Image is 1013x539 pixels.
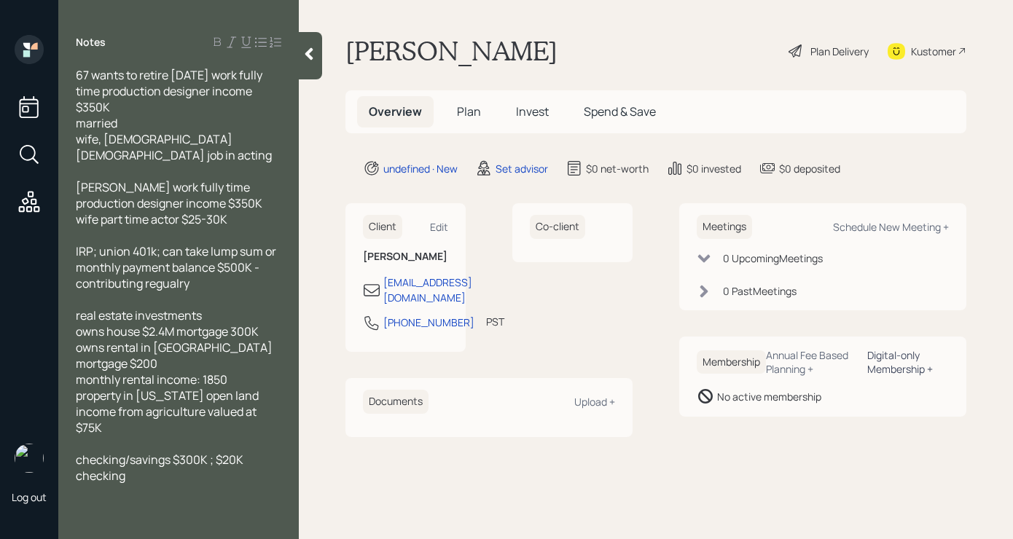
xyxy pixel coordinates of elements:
[76,131,272,163] span: wife, [DEMOGRAPHIC_DATA] [DEMOGRAPHIC_DATA] job in acting
[723,283,797,299] div: 0 Past Meeting s
[810,44,869,59] div: Plan Delivery
[584,103,656,119] span: Spend & Save
[717,389,821,404] div: No active membership
[76,339,275,371] span: owns rental in [GEOGRAPHIC_DATA] mortgage $200
[697,215,752,239] h6: Meetings
[383,161,458,176] div: undefined · New
[383,315,474,330] div: [PHONE_NUMBER]
[516,103,549,119] span: Invest
[697,350,766,374] h6: Membership
[76,371,227,387] span: monthly rental income: 1850
[530,215,585,239] h6: Co-client
[15,444,44,473] img: aleksandra-headshot.png
[345,35,558,67] h1: [PERSON_NAME]
[574,395,615,409] div: Upload +
[76,307,202,323] span: real estate investments
[383,275,472,305] div: [EMAIL_ADDRESS][DOMAIN_NAME]
[486,314,504,329] div: PST
[76,179,262,211] span: [PERSON_NAME] work fully time production designer income $350K
[723,251,823,266] div: 0 Upcoming Meeting s
[76,115,117,131] span: married
[779,161,840,176] div: $0 deposited
[363,251,448,263] h6: [PERSON_NAME]
[369,103,422,119] span: Overview
[457,103,481,119] span: Plan
[76,387,261,436] span: property in [US_STATE] open land income from agriculture valued at $75K
[76,323,259,339] span: owns house $2.4M mortgage 300K
[76,211,227,227] span: wife part time actor $25-30K
[76,35,106,50] label: Notes
[496,161,548,176] div: Set advisor
[687,161,741,176] div: $0 invested
[363,390,429,414] h6: Documents
[76,243,278,291] span: IRP; union 401k; can take lump sum or monthly payment balance $500K - contributing regualry
[833,220,949,234] div: Schedule New Meeting +
[586,161,649,176] div: $0 net-worth
[766,348,856,376] div: Annual Fee Based Planning +
[867,348,949,376] div: Digital-only Membership +
[76,67,265,115] span: 67 wants to retire [DATE] work fully time production designer income $350K
[430,220,448,234] div: Edit
[363,215,402,239] h6: Client
[12,490,47,504] div: Log out
[911,44,956,59] div: Kustomer
[76,452,246,484] span: checking/savings $300K ; $20K checking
